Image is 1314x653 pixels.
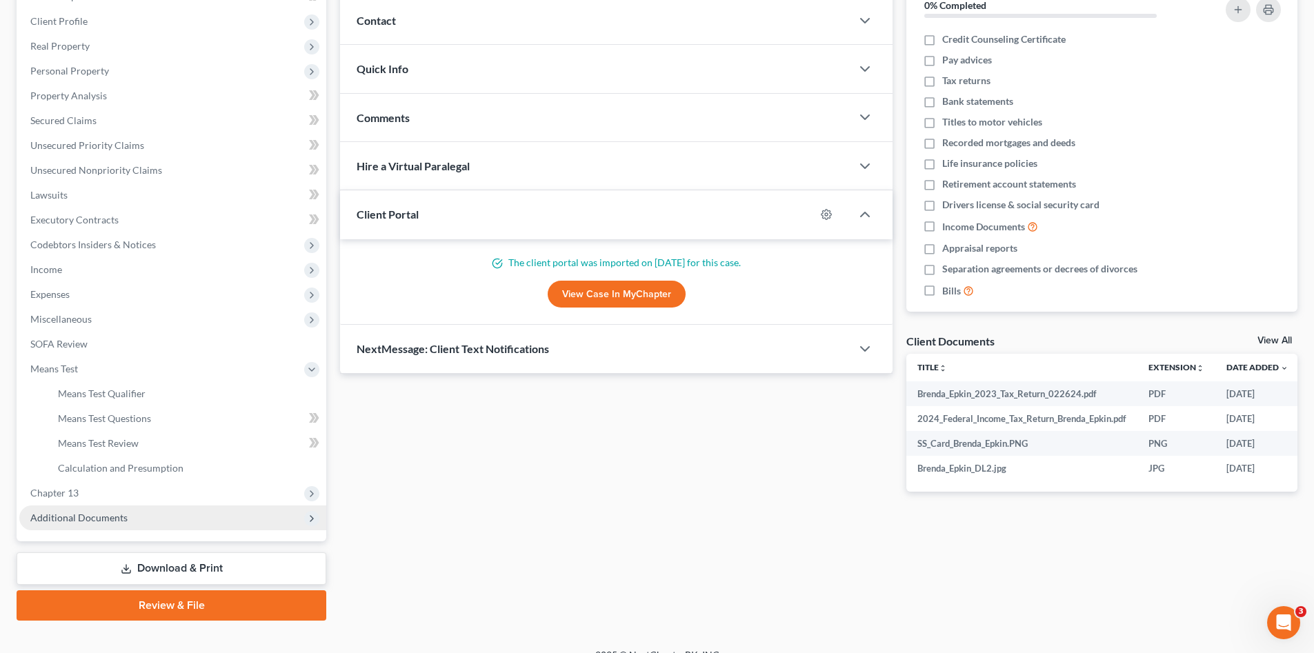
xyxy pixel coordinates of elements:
a: Date Added expand_more [1226,362,1288,372]
span: Hire a Virtual Paralegal [357,159,470,172]
a: Secured Claims [19,108,326,133]
span: Means Test Questions [58,412,151,424]
span: Secured Claims [30,114,97,126]
a: Lawsuits [19,183,326,208]
span: NextMessage: Client Text Notifications [357,342,549,355]
a: Calculation and Presumption [47,456,326,481]
a: Download & Print [17,552,326,585]
span: Income [30,263,62,275]
td: 2024_Federal_Income_Tax_Return_Brenda_Epkin.pdf [906,406,1137,431]
span: Means Test Qualifier [58,388,146,399]
a: SOFA Review [19,332,326,356]
span: Lawsuits [30,189,68,201]
span: Bills [942,284,961,298]
span: Appraisal reports [942,241,1017,255]
td: PNG [1137,431,1215,456]
a: Property Analysis [19,83,326,108]
a: Unsecured Priority Claims [19,133,326,158]
span: Bank statements [942,94,1013,108]
td: [DATE] [1215,456,1300,481]
td: [DATE] [1215,381,1300,406]
span: Additional Documents [30,512,128,523]
span: Expenses [30,288,70,300]
span: Chapter 13 [30,487,79,499]
span: Means Test [30,363,78,374]
span: Income Documents [942,220,1025,234]
span: Codebtors Insiders & Notices [30,239,156,250]
span: Drivers license & social security card [942,198,1099,212]
i: unfold_more [939,364,947,372]
div: Client Documents [906,334,995,348]
td: PDF [1137,381,1215,406]
span: Retirement account statements [942,177,1076,191]
span: Real Property [30,40,90,52]
span: Comments [357,111,410,124]
td: [DATE] [1215,431,1300,456]
span: Unsecured Priority Claims [30,139,144,151]
span: Client Profile [30,15,88,27]
span: Contact [357,14,396,27]
span: Tax returns [942,74,991,88]
span: Means Test Review [58,437,139,449]
span: Calculation and Presumption [58,462,183,474]
a: View Case in MyChapter [548,281,686,308]
span: Property Analysis [30,90,107,101]
td: Brenda_Epkin_2023_Tax_Return_022624.pdf [906,381,1137,406]
a: Means Test Qualifier [47,381,326,406]
span: SOFA Review [30,338,88,350]
a: Extensionunfold_more [1148,362,1204,372]
span: Pay advices [942,53,992,67]
span: Unsecured Nonpriority Claims [30,164,162,176]
td: JPG [1137,456,1215,481]
a: View All [1257,336,1292,345]
td: [DATE] [1215,406,1300,431]
td: SS_Card_Brenda_Epkin.PNG [906,431,1137,456]
i: expand_more [1280,364,1288,372]
a: Titleunfold_more [917,362,947,372]
span: Miscellaneous [30,313,92,325]
a: Executory Contracts [19,208,326,232]
span: Personal Property [30,65,109,77]
a: Review & File [17,590,326,621]
span: Life insurance policies [942,157,1037,170]
iframe: Intercom live chat [1267,606,1300,639]
a: Unsecured Nonpriority Claims [19,158,326,183]
a: Means Test Review [47,431,326,456]
span: Titles to motor vehicles [942,115,1042,129]
p: The client portal was imported on [DATE] for this case. [357,256,876,270]
td: PDF [1137,406,1215,431]
span: Credit Counseling Certificate [942,32,1066,46]
a: Means Test Questions [47,406,326,431]
span: Quick Info [357,62,408,75]
span: Separation agreements or decrees of divorces [942,262,1137,276]
i: unfold_more [1196,364,1204,372]
span: Executory Contracts [30,214,119,225]
span: Recorded mortgages and deeds [942,136,1075,150]
span: 3 [1295,606,1306,617]
span: Client Portal [357,208,419,221]
td: Brenda_Epkin_DL2.jpg [906,456,1137,481]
